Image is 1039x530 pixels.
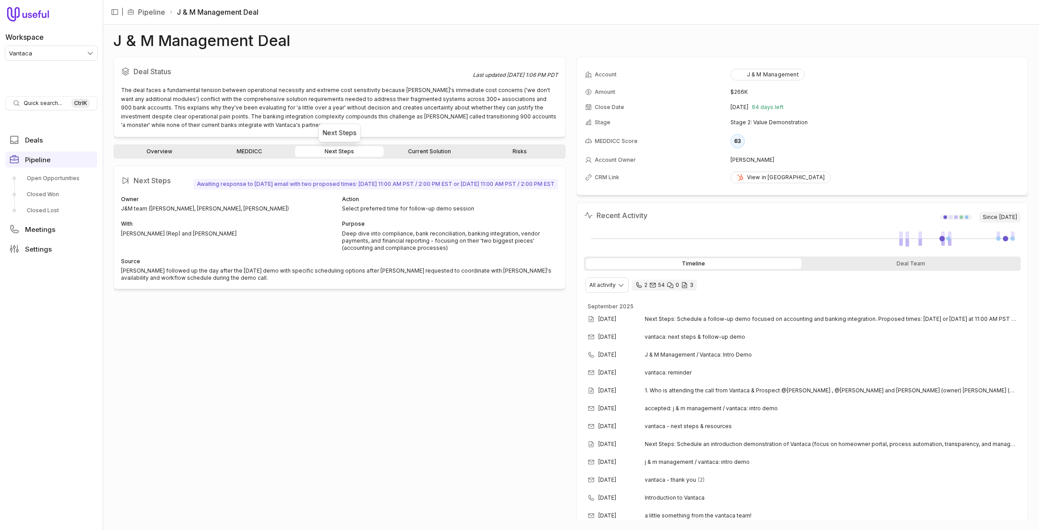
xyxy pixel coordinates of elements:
div: The deal faces a fundamental tension between operational necessity and extreme cost sensitivity b... [121,86,558,130]
a: Pipeline [138,7,165,17]
time: [DATE] [598,387,616,394]
time: [DATE] [598,423,616,430]
time: [DATE] [598,315,616,323]
div: Deep dive into compliance, bank reconciliation, banking integration, vendor payments, and financi... [342,230,558,252]
span: j & m management / vantaca: intro demo [645,458,750,466]
div: J&M team ([PERSON_NAME], [PERSON_NAME], [PERSON_NAME]) [121,205,337,212]
div: With [121,219,337,228]
span: CRM Link [595,174,619,181]
div: Last updated [473,72,558,79]
time: [DATE] 1:06 PM PDT [507,72,558,78]
a: Current Solution [385,146,474,157]
span: Next Steps: Schedule an introduction demonstration of Vantaca (focus on homeowner portal, process... [645,441,1018,448]
h1: J & M Management Deal [113,35,290,46]
h2: Next Steps [121,173,193,188]
span: Account [595,71,617,78]
span: Since [979,212,1021,223]
span: Close Date [595,104,624,111]
span: Quick search... [24,100,62,107]
h2: Deal Status [121,64,473,79]
span: 2 emails in thread [698,476,705,484]
span: Deals [25,137,43,143]
div: 63 [730,134,745,148]
span: vantaca: next steps & follow-up demo [645,333,745,341]
span: accepted: j & m management / vantaca: intro demo [645,405,778,412]
span: 64 days left [752,104,784,111]
span: J & M Management / Vantaca: Intro Demo [645,351,1007,358]
span: Settings [25,246,52,252]
time: [DATE] [598,494,616,501]
span: Account Owner [595,156,636,164]
div: Action [342,195,558,204]
a: View in [GEOGRAPHIC_DATA] [730,172,831,183]
span: vantaca - next steps & resources [645,423,732,430]
a: MEDDICC [205,146,294,157]
td: Stage 2: Value Demonstration [730,115,1020,130]
kbd: Ctrl K [71,99,90,108]
span: a little something from the vantaca team! [645,512,751,519]
a: Pipeline [5,151,97,168]
a: Overview [115,146,204,157]
a: Open Opportunities [5,171,97,185]
time: [DATE] [598,512,616,519]
h2: Recent Activity [584,210,647,221]
time: September 2025 [588,303,634,310]
div: Timeline [586,258,801,269]
td: $266K [730,85,1020,99]
time: [DATE] [598,351,616,358]
li: J & M Management Deal [169,7,259,17]
span: 1. Who is attending the call from Vantaca & Prospect @[PERSON_NAME] , @[PERSON_NAME] and [PERSON_... [645,387,1018,394]
span: Stage [595,119,610,126]
div: [PERSON_NAME] followed up the day after the [DATE] demo with specific scheduling options after [P... [121,267,558,282]
label: Workspace [5,32,44,42]
a: Risks [476,146,564,157]
div: Source [121,257,558,266]
time: [DATE] [598,333,616,341]
span: vantaca - thank you [645,476,696,484]
time: [DATE] [598,441,616,448]
time: [DATE] [598,369,616,376]
div: Pipeline submenu [5,171,97,218]
div: Deal Team [803,258,1019,269]
div: Owner [121,195,337,204]
span: Amount [595,88,615,96]
button: J & M Management [730,69,805,80]
span: vantaca: reminder [645,369,692,376]
a: Next Steps [295,146,384,157]
div: 2 calls and 54 email threads [632,280,697,290]
a: Closed Lost [5,203,97,218]
time: [DATE] [598,458,616,466]
div: Purpose [342,219,558,228]
a: Settings [5,241,97,257]
button: Collapse sidebar [108,5,121,19]
span: Introduction to Vantaca [645,494,1007,501]
span: Next Steps: Schedule a follow-up demo focused on accounting and banking integration. Proposed tim... [645,315,1018,323]
span: MEDDICC Score [595,138,638,145]
span: Pipeline [25,156,50,163]
time: [DATE] [598,405,616,412]
time: [DATE] [730,104,748,111]
div: [PERSON_NAME] (Rep) and [PERSON_NAME] [121,230,337,237]
div: Next Steps [322,127,357,138]
span: Awaiting response to [DATE] email with two proposed times: [DATE] 11:00 AM PST / 2:00 PM EST or [... [193,179,558,189]
span: | [121,7,124,17]
time: [DATE] [999,214,1017,221]
div: Select preferred time for follow-up demo session [342,205,558,212]
td: [PERSON_NAME] [730,153,1020,167]
a: Meetings [5,221,97,237]
a: Closed Won [5,187,97,202]
div: J & M Management [736,71,799,78]
span: Meetings [25,226,55,233]
div: View in [GEOGRAPHIC_DATA] [736,174,825,181]
time: [DATE] [598,476,616,484]
a: Deals [5,132,97,148]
